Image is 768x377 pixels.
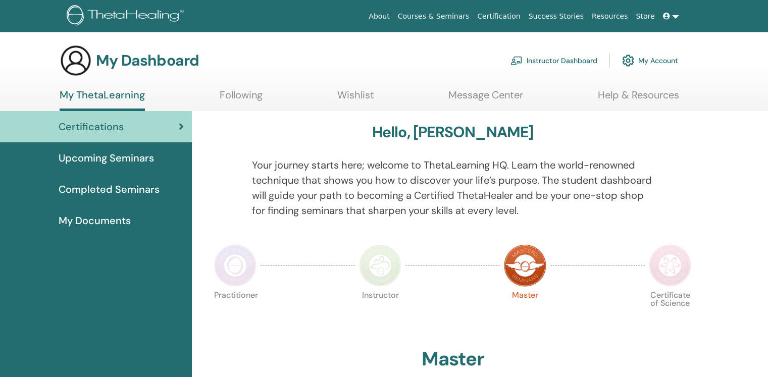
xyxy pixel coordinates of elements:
[394,7,474,26] a: Courses & Seminars
[504,291,546,334] p: Master
[473,7,524,26] a: Certification
[365,7,393,26] a: About
[252,157,654,218] p: Your journey starts here; welcome to ThetaLearning HQ. Learn the world-renowned technique that sh...
[67,5,187,28] img: logo.png
[649,244,691,287] img: Certificate of Science
[359,244,401,287] img: Instructor
[59,119,124,134] span: Certifications
[214,291,257,334] p: Practitioner
[504,244,546,287] img: Master
[598,89,679,109] a: Help & Resources
[59,213,131,228] span: My Documents
[337,89,374,109] a: Wishlist
[60,44,92,77] img: generic-user-icon.jpg
[525,7,588,26] a: Success Stories
[588,7,632,26] a: Resources
[96,51,199,70] h3: My Dashboard
[510,56,523,65] img: chalkboard-teacher.svg
[359,291,401,334] p: Instructor
[59,150,154,166] span: Upcoming Seminars
[622,52,634,69] img: cog.svg
[372,123,534,141] h3: Hello, [PERSON_NAME]
[510,49,597,72] a: Instructor Dashboard
[220,89,263,109] a: Following
[214,244,257,287] img: Practitioner
[622,49,678,72] a: My Account
[649,291,691,334] p: Certificate of Science
[60,89,145,111] a: My ThetaLearning
[59,182,160,197] span: Completed Seminars
[632,7,659,26] a: Store
[422,348,484,371] h2: Master
[448,89,523,109] a: Message Center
